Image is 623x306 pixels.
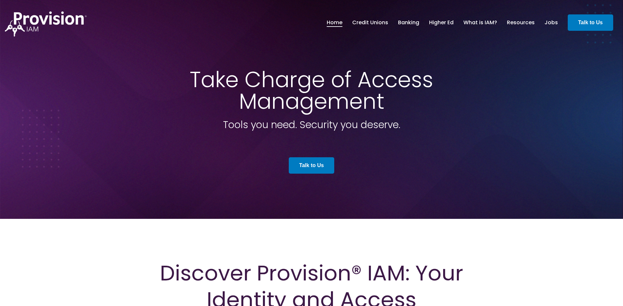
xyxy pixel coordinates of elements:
[289,157,334,174] a: Talk to Us
[352,17,388,28] a: Credit Unions
[327,17,342,28] a: Home
[223,118,400,132] span: Tools you need. Security you deserve.
[299,163,324,168] strong: Talk to Us
[545,17,558,28] a: Jobs
[568,14,613,31] a: Talk to Us
[190,65,433,116] span: Take Charge of Access Management
[5,11,87,37] img: ProvisionIAM-Logo-White
[463,17,497,28] a: What is IAM?
[578,20,603,25] strong: Talk to Us
[429,17,454,28] a: Higher Ed
[507,17,535,28] a: Resources
[398,17,419,28] a: Banking
[322,12,563,33] nav: menu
